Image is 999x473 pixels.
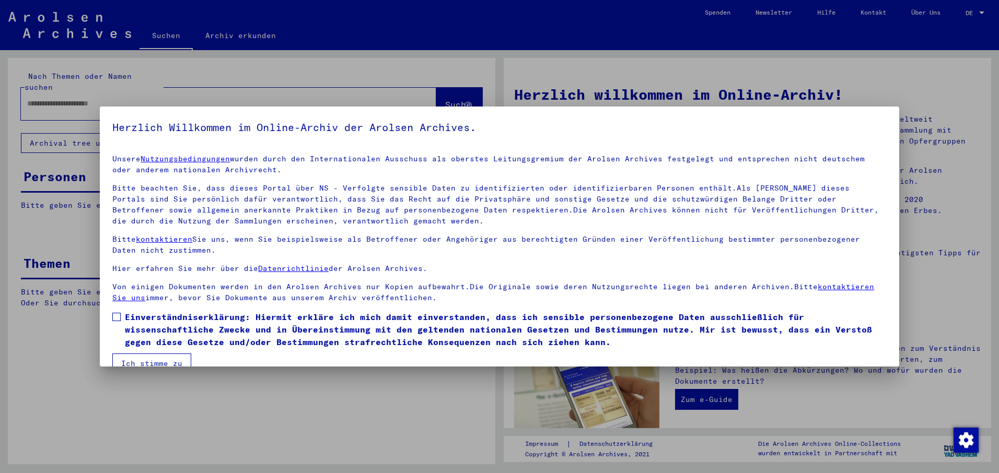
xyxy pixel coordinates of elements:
[136,234,192,244] a: kontaktieren
[112,263,887,274] p: Hier erfahren Sie mehr über die der Arolsen Archives.
[141,154,230,163] a: Nutzungsbedingungen
[953,427,978,452] div: Zustimmung ändern
[125,311,887,348] span: Einverständniserklärung: Hiermit erkläre ich mich damit einverstanden, dass ich sensible personen...
[954,428,979,453] img: Zustimmung ändern
[258,264,329,273] a: Datenrichtlinie
[112,234,887,256] p: Bitte Sie uns, wenn Sie beispielsweise als Betroffener oder Angehöriger aus berechtigten Gründen ...
[112,119,887,136] h5: Herzlich Willkommen im Online-Archiv der Arolsen Archives.
[112,282,874,302] a: kontaktieren Sie uns
[112,153,887,175] p: Unsere wurden durch den Internationalen Ausschuss als oberstes Leitungsgremium der Arolsen Archiv...
[112,281,887,303] p: Von einigen Dokumenten werden in den Arolsen Archives nur Kopien aufbewahrt.Die Originale sowie d...
[112,353,191,373] button: Ich stimme zu
[112,183,887,227] p: Bitte beachten Sie, dass dieses Portal über NS - Verfolgte sensible Daten zu identifizierten oder...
